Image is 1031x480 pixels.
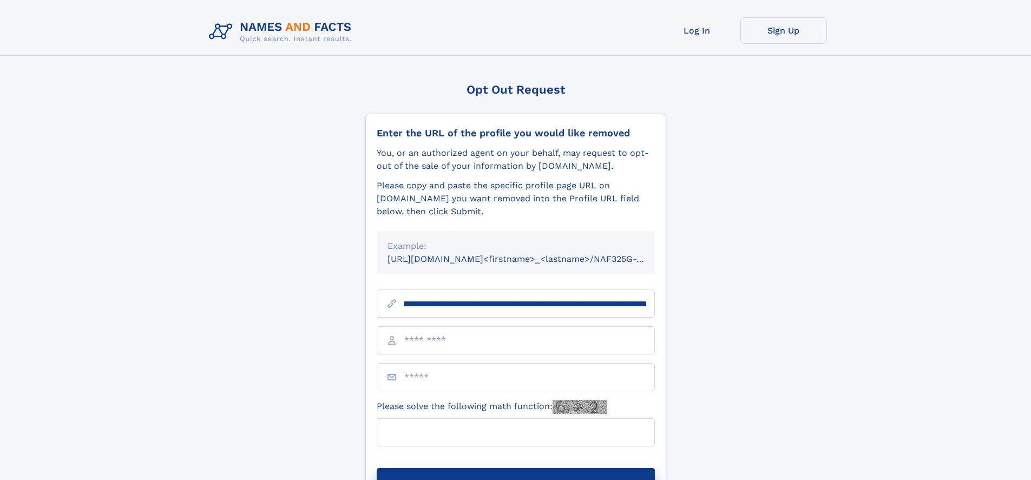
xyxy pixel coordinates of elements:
[388,240,644,253] div: Example:
[388,254,675,264] small: [URL][DOMAIN_NAME]<firstname>_<lastname>/NAF325G-xxxxxxxx
[377,400,607,414] label: Please solve the following math function:
[365,83,666,96] div: Opt Out Request
[377,127,655,139] div: Enter the URL of the profile you would like removed
[654,17,740,44] a: Log In
[377,179,655,218] div: Please copy and paste the specific profile page URL on [DOMAIN_NAME] you want removed into the Pr...
[740,17,827,44] a: Sign Up
[205,17,360,47] img: Logo Names and Facts
[377,147,655,173] div: You, or an authorized agent on your behalf, may request to opt-out of the sale of your informatio...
